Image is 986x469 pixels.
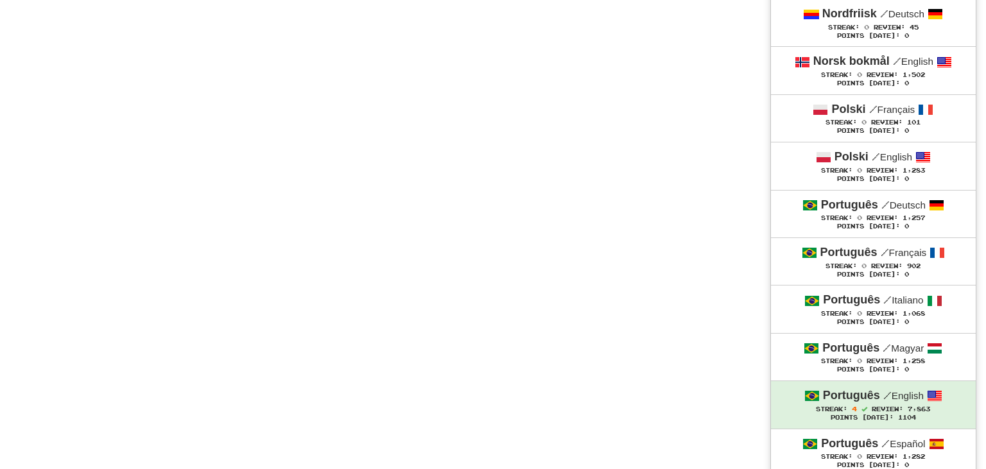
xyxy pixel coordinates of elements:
span: 1,068 [903,310,925,317]
span: Review: [867,357,898,364]
a: Português /English Streak: 4 Review: 7,863 Points [DATE]: 1104 [771,381,976,428]
span: Review: [872,405,903,413]
span: / [883,342,891,354]
small: English [883,390,924,401]
span: / [869,103,878,115]
span: 0 [857,357,862,364]
span: 45 [910,24,919,31]
strong: Português [821,198,878,211]
strong: Português [823,389,880,402]
small: English [872,151,912,162]
a: Polski /Français Streak: 0 Review: 101 Points [DATE]: 0 [771,95,976,142]
a: Português /Italiano Streak: 0 Review: 1,068 Points [DATE]: 0 [771,286,976,332]
span: / [880,8,888,19]
span: Streak: [826,262,857,269]
span: Review: [867,167,898,174]
small: Español [881,438,925,449]
span: 101 [907,119,921,126]
small: Français [881,247,927,258]
span: 1,283 [903,167,925,174]
small: Italiano [883,294,923,305]
a: Norsk bokmål /English Streak: 0 Review: 1,502 Points [DATE]: 0 [771,47,976,94]
span: Streak: [821,310,852,317]
strong: Português [821,437,878,450]
span: / [881,199,890,210]
strong: Português [823,293,880,306]
strong: Polski [835,150,869,163]
span: Review: [871,119,903,126]
span: / [881,438,890,449]
a: Português /Français Streak: 0 Review: 902 Points [DATE]: 0 [771,238,976,285]
strong: Nordfriisk [822,7,877,20]
span: Review: [867,71,898,78]
small: Deutsch [881,200,926,210]
span: / [893,55,901,67]
span: Streak: [821,71,852,78]
span: 902 [907,262,921,269]
a: Português /Magyar Streak: 0 Review: 1,258 Points [DATE]: 0 [771,334,976,380]
span: 1,282 [903,453,925,460]
span: 1,258 [903,357,925,364]
span: Streak: [821,453,852,460]
span: Review: [874,24,905,31]
div: Points [DATE]: 0 [784,223,963,231]
strong: Polski [832,103,866,115]
small: English [893,56,933,67]
span: 1,257 [903,214,925,221]
div: Points [DATE]: 0 [784,127,963,135]
strong: Português [820,246,878,259]
span: Streak: [821,214,852,221]
span: Review: [867,214,898,221]
div: Points [DATE]: 0 [784,271,963,279]
span: Review: [867,310,898,317]
span: 0 [857,214,862,221]
span: 0 [857,309,862,317]
div: Points [DATE]: 0 [784,80,963,88]
span: 1,502 [903,71,925,78]
strong: Norsk bokmål [813,55,890,67]
span: Streak: [826,119,857,126]
span: 0 [861,262,867,269]
span: 0 [857,452,862,460]
span: Streak: [816,405,847,413]
small: Magyar [883,343,924,354]
div: Points [DATE]: 0 [784,32,963,40]
a: Português /Deutsch Streak: 0 Review: 1,257 Points [DATE]: 0 [771,191,976,237]
span: / [883,294,892,305]
span: Review: [867,453,898,460]
span: / [881,246,889,258]
span: 0 [864,23,869,31]
div: Points [DATE]: 0 [784,175,963,183]
span: Streak includes today. [861,406,867,412]
a: Polski /English Streak: 0 Review: 1,283 Points [DATE]: 0 [771,142,976,189]
span: Streak: [828,24,860,31]
div: Points [DATE]: 0 [784,318,963,327]
small: Deutsch [880,8,924,19]
strong: Português [822,341,879,354]
div: Points [DATE]: 0 [784,366,963,374]
span: 0 [857,166,862,174]
span: 7,863 [908,405,930,413]
span: 0 [861,118,867,126]
span: Streak: [821,357,852,364]
span: 4 [852,405,857,413]
span: Review: [871,262,903,269]
span: Streak: [821,167,852,174]
span: / [883,389,892,401]
div: Points [DATE]: 1104 [784,414,963,422]
span: / [872,151,880,162]
span: 0 [857,71,862,78]
small: Français [869,104,915,115]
